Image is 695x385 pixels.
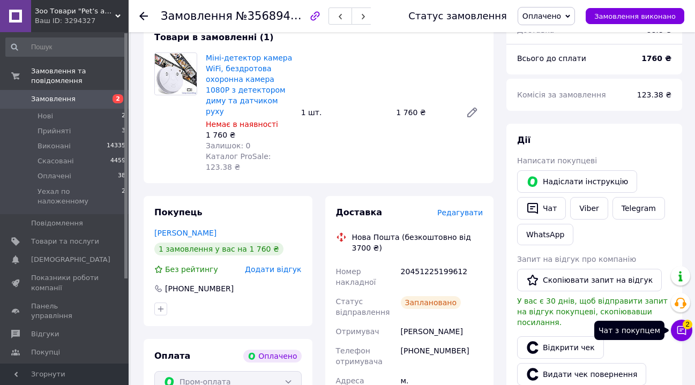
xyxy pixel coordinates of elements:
[31,348,60,357] span: Покупці
[612,197,665,220] a: Telegram
[31,94,76,104] span: Замовлення
[35,6,115,16] span: Зоо Товари "Pet’s agent"
[38,156,74,166] span: Скасовані
[517,269,662,291] button: Скопіювати запит на відгук
[206,152,271,171] span: Каталог ProSale: 123.38 ₴
[122,111,125,121] span: 2
[154,243,283,255] div: 1 замовлення у вас на 1 760 ₴
[155,54,197,94] img: Міні-детектор камера WiFi, бездротова охоронна камера 1080P з детектором диму та датчиком руху
[517,170,637,193] button: Надіслати інструкцію
[110,156,125,166] span: 4459
[38,126,71,136] span: Прийняті
[349,232,486,253] div: Нова Пошта (безкоштовно від 3700 ₴)
[336,207,383,217] span: Доставка
[297,105,392,120] div: 1 шт.
[336,267,376,286] span: Номер накладної
[236,9,312,22] span: №356894672
[5,37,126,57] input: Пошук
[245,265,301,274] span: Додати відгук
[164,283,235,294] div: [PHONE_NUMBER]
[31,273,99,292] span: Показники роботи компанії
[38,141,71,151] span: Виконані
[517,224,573,245] a: WhatsApp
[399,262,485,292] div: 20451225199612
[336,297,390,316] span: Статус відправлення
[38,171,71,181] span: Оплачені
[31,218,83,228] span: Повідомлення
[336,376,364,385] span: Адреса
[408,11,507,21] div: Статус замовлення
[401,296,461,309] div: Заплановано
[38,111,53,121] span: Нові
[594,12,676,20] span: Замовлення виконано
[107,141,125,151] span: 14335
[165,265,218,274] span: Без рейтингу
[517,197,566,220] button: Чат
[154,229,216,237] a: [PERSON_NAME]
[399,322,485,341] div: [PERSON_NAME]
[392,105,457,120] div: 1 760 ₴
[31,255,110,265] span: [DEMOGRAPHIC_DATA]
[122,126,125,136] span: 3
[517,297,668,327] span: У вас є 30 днів, щоб відправити запит на відгук покупцеві, скопіювавши посилання.
[122,187,125,206] span: 2
[461,102,483,123] a: Редагувати
[206,54,292,116] a: Міні-детектор камера WiFi, бездротова охоронна камера 1080P з детектором диму та датчиком руху
[336,346,383,366] span: Телефон отримувача
[517,255,636,263] span: Запит на відгук про компанію
[637,90,671,99] span: 123.38 ₴
[517,90,606,99] span: Комісія за замовлення
[206,130,293,140] div: 1 760 ₴
[161,10,233,22] span: Замовлення
[641,54,671,63] b: 1760 ₴
[570,197,608,220] a: Viber
[31,301,99,321] span: Панель управління
[594,321,664,340] div: Чат з покупцем
[35,16,129,26] div: Ваш ID: 3294327
[586,8,684,24] button: Замовлення виконано
[437,208,483,217] span: Редагувати
[31,66,129,86] span: Замовлення та повідомлення
[206,120,278,129] span: Немає в наявності
[118,171,125,181] span: 38
[243,350,301,363] div: Оплачено
[31,329,59,339] span: Відгуки
[683,320,692,329] span: 2
[31,237,99,246] span: Товари та послуги
[517,156,597,165] span: Написати покупцеві
[113,94,123,103] span: 2
[139,11,148,21] div: Повернутися назад
[336,327,379,336] span: Отримувач
[517,135,530,145] span: Дії
[517,336,604,359] a: Відкрити чек
[671,320,692,341] button: Чат з покупцем2
[154,351,190,361] span: Оплата
[154,207,203,217] span: Покупець
[154,32,274,42] span: Товари в замовленні (1)
[399,341,485,371] div: [PHONE_NUMBER]
[522,12,561,20] span: Оплачено
[206,141,251,150] span: Залишок: 0
[517,54,586,63] span: Всього до сплати
[38,187,122,206] span: Уехал по наложенному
